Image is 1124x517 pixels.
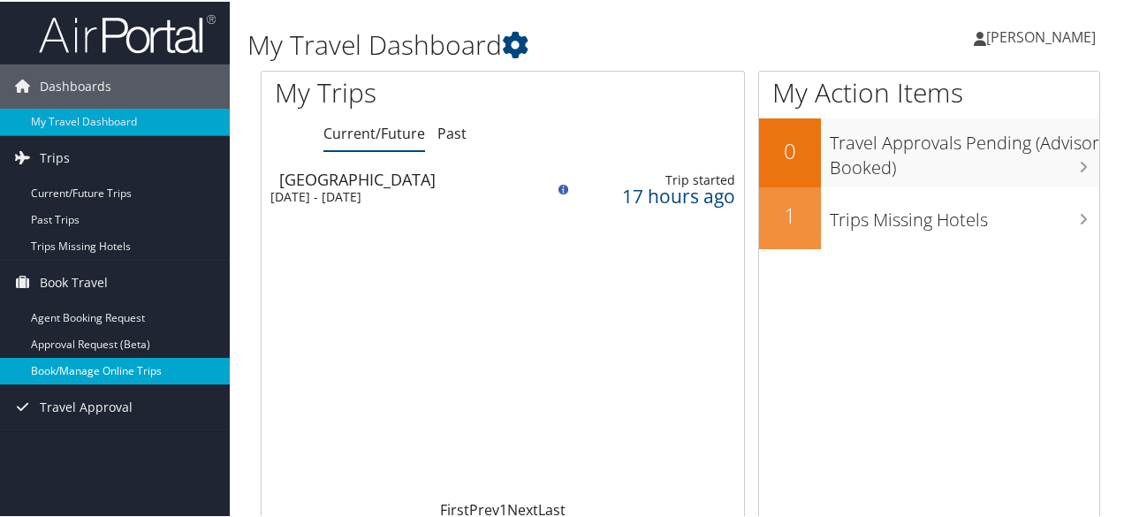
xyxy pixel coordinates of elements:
h1: My Action Items [759,72,1099,110]
h3: Trips Missing Hotels [830,197,1099,231]
h1: My Travel Dashboard [247,25,824,62]
h3: Travel Approvals Pending (Advisor Booked) [830,120,1099,179]
div: [DATE] - [DATE] [270,187,518,203]
span: Travel Approval [40,384,133,428]
img: airportal-logo.png [39,11,216,53]
h2: 0 [759,134,821,164]
img: alert-flat-solid-info.png [558,183,568,193]
span: Book Travel [40,259,108,303]
div: 17 hours ago [586,186,735,202]
a: Past [437,122,467,141]
div: Trip started [586,171,735,186]
a: [PERSON_NAME] [974,9,1113,62]
a: Current/Future [323,122,425,141]
span: Dashboards [40,63,111,107]
a: 0Travel Approvals Pending (Advisor Booked) [759,117,1099,185]
div: [GEOGRAPHIC_DATA] [279,170,527,186]
a: 1Trips Missing Hotels [759,186,1099,247]
h2: 1 [759,199,821,229]
h1: My Trips [275,72,529,110]
span: [PERSON_NAME] [986,26,1096,45]
span: Trips [40,134,70,179]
